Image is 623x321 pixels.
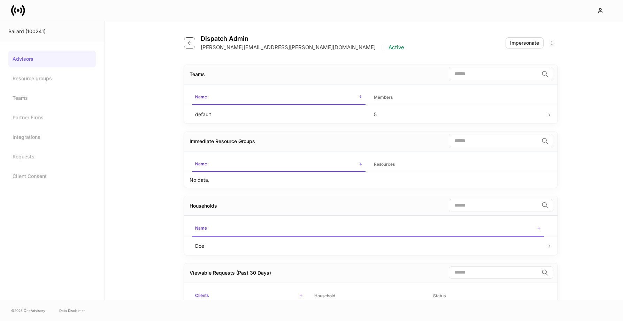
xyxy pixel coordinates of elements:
[192,289,306,304] span: Clients
[195,94,207,100] h6: Name
[8,148,96,165] a: Requests
[510,39,539,46] div: Impersonate
[190,237,547,255] td: Doe
[195,225,207,231] h6: Name
[389,44,404,51] p: Active
[59,308,85,313] a: Data Disclaimer
[201,44,376,51] p: [PERSON_NAME][EMAIL_ADDRESS][PERSON_NAME][DOMAIN_NAME]
[430,289,544,303] span: Status
[311,289,425,303] span: Household
[8,51,96,67] a: Advisors
[190,177,209,184] p: No data.
[201,35,404,43] h4: Dispatch Admin
[190,138,255,145] div: Immediate Resource Groups
[192,221,544,236] span: Name
[371,90,544,105] span: Members
[8,70,96,87] a: Resource groups
[195,292,209,299] h6: Clients
[190,71,205,78] div: Teams
[368,105,547,124] td: 5
[8,129,96,145] a: Integrations
[190,105,368,124] td: default
[192,90,366,105] span: Name
[374,94,393,100] h6: Members
[8,168,96,185] a: Client Consent
[371,157,544,172] span: Resources
[8,109,96,126] a: Partner Firms
[381,44,383,51] p: |
[195,160,207,167] h6: Name
[374,161,395,167] h6: Resources
[190,202,217,209] div: Households
[190,269,271,276] div: Viewable Requests (Past 30 Days)
[314,292,335,299] h6: Household
[433,292,446,299] h6: Status
[506,37,544,48] button: Impersonate
[11,308,45,313] span: © 2025 OneAdvisory
[8,28,96,35] div: Bailard (100241)
[192,157,366,172] span: Name
[8,90,96,106] a: Teams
